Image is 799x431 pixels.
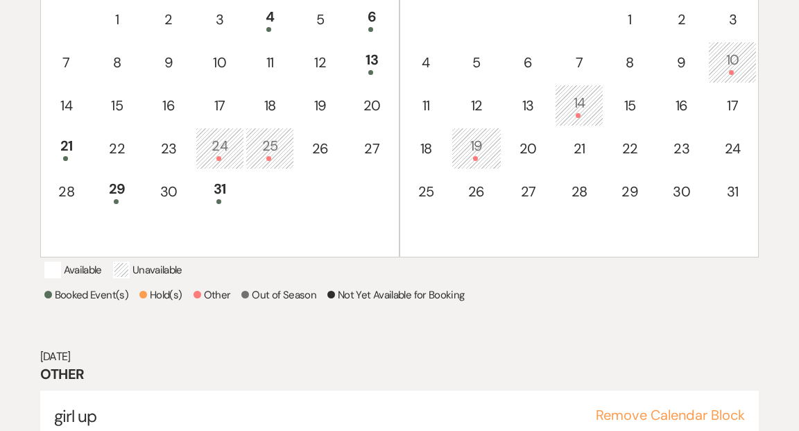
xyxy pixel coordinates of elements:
[151,181,186,202] div: 30
[510,138,546,159] div: 20
[40,364,759,384] h3: Other
[303,138,338,159] div: 26
[40,349,759,364] h6: [DATE]
[54,405,96,427] span: girl up
[354,49,390,75] div: 13
[100,52,135,73] div: 8
[354,95,390,116] div: 20
[44,287,128,303] p: Booked Event(s)
[562,52,596,73] div: 7
[409,138,443,159] div: 18
[459,135,494,161] div: 19
[303,95,338,116] div: 19
[459,181,494,202] div: 26
[409,95,443,116] div: 11
[716,95,749,116] div: 17
[303,52,338,73] div: 12
[612,181,647,202] div: 29
[664,9,699,30] div: 2
[100,178,135,204] div: 29
[664,95,699,116] div: 16
[151,138,186,159] div: 23
[203,52,237,73] div: 10
[194,287,231,303] p: Other
[612,138,647,159] div: 22
[100,95,135,116] div: 15
[510,181,546,202] div: 27
[100,9,135,30] div: 1
[510,95,546,116] div: 13
[459,52,494,73] div: 5
[510,52,546,73] div: 6
[50,52,83,73] div: 7
[409,52,443,73] div: 4
[596,408,745,422] button: Remove Calendar Block
[203,9,237,30] div: 3
[303,9,338,30] div: 5
[253,95,286,116] div: 18
[459,95,494,116] div: 12
[354,138,390,159] div: 27
[113,262,182,278] p: Unavailable
[139,287,182,303] p: Hold(s)
[253,52,286,73] div: 11
[151,95,186,116] div: 16
[151,52,186,73] div: 9
[664,52,699,73] div: 9
[664,138,699,159] div: 23
[44,262,102,278] p: Available
[203,178,237,204] div: 31
[716,49,749,75] div: 10
[354,6,390,32] div: 6
[664,181,699,202] div: 30
[327,287,464,303] p: Not Yet Available for Booking
[716,9,749,30] div: 3
[253,6,286,32] div: 4
[612,52,647,73] div: 8
[562,181,596,202] div: 28
[50,135,83,161] div: 21
[50,181,83,202] div: 28
[203,95,237,116] div: 17
[612,9,647,30] div: 1
[612,95,647,116] div: 15
[716,181,749,202] div: 31
[151,9,186,30] div: 2
[253,135,286,161] div: 25
[203,135,237,161] div: 24
[409,181,443,202] div: 25
[50,95,83,116] div: 14
[716,138,749,159] div: 24
[241,287,316,303] p: Out of Season
[100,138,135,159] div: 22
[562,92,596,118] div: 14
[562,138,596,159] div: 21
